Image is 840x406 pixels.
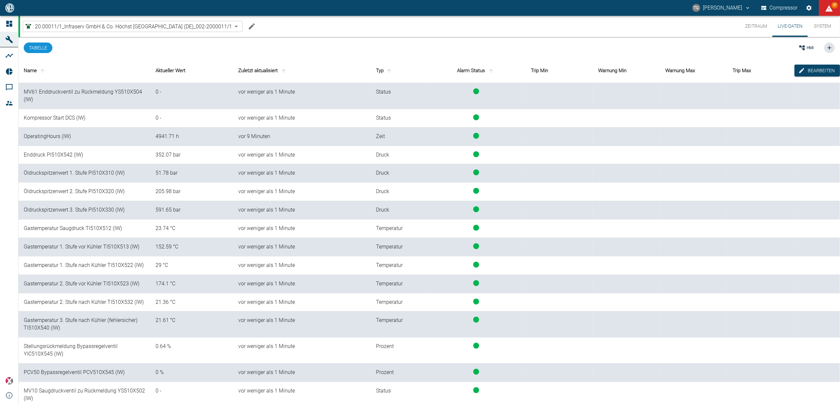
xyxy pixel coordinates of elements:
button: Compressor [760,2,799,14]
div: 28.99884 °C [156,262,228,269]
td: Temperatur [371,219,427,238]
th: Typ [371,58,427,83]
button: thomas.gregoir@neuman-esser.com [691,2,752,14]
span: 97 [831,2,838,9]
div: 18.9.2025, 09:39:23 [239,343,365,350]
div: 18.9.2025, 09:39:23 [239,151,365,159]
div: 21.359955 °C [156,299,228,306]
button: Machine bearbeiten [245,20,258,33]
td: Öldruckspitzenwert 2. Stufe PI510X320 (IW) [18,183,150,201]
div: 18.9.2025, 09:39:23 [239,169,365,177]
div: 18.9.2025, 09:39:23 [239,387,365,395]
a: 20.00011/1_Infraserv GmbH & Co. Höchst [GEOGRAPHIC_DATA] (DE)_002-2000011/1 [24,22,232,30]
div: 0 % [156,369,228,376]
td: PCV50 Bypassregelventil PCV510X545 (IW) [18,363,150,382]
button: Tabelle [24,43,52,53]
td: Temperatur [371,311,427,337]
div: 18.9.2025, 09:39:23 [239,280,365,288]
div: 18.9.2025, 09:39:23 [239,243,365,251]
span: status-running [473,317,479,323]
td: Druck [371,164,427,183]
td: MV61 Enddruckventil zu Rückmeldung YS510X504 (IW) [18,83,150,109]
span: status-running [473,114,479,120]
img: Xplore Logo [5,377,13,385]
div: 4941.71346035921 h [156,133,228,140]
span: status-running [473,133,479,139]
span: status-running [473,206,479,212]
div: 18.9.2025, 09:39:23 [239,317,365,324]
span: status-running [473,387,479,393]
td: Druck [371,146,427,164]
div: 0.6365741 % [156,343,228,350]
td: Öldruckspitzenwert 1. Stufe PI510X310 (IW) [18,164,150,183]
th: Name [18,58,150,83]
span: status-running [473,280,479,286]
span: status-running [473,188,479,194]
div: 51.78241 bar [156,169,228,177]
div: TG [692,4,700,12]
div: 18.9.2025, 09:39:23 [239,299,365,306]
button: edit-alarms [795,65,840,77]
button: Zeitraum [740,16,772,37]
td: Gastemperatur 2. Stufe vor Kühler TI510X523 (IW) [18,275,150,293]
td: Prozent [371,363,427,382]
div: 174.09866 °C [156,280,228,288]
th: Alarm Status [427,58,526,83]
td: Enddruck PI510X542 (IW) [18,146,150,164]
td: Kompressor Start DCS (IW) [18,109,150,128]
div: 18.9.2025, 09:30:57 [239,133,365,140]
td: Status [371,109,427,128]
span: status-running [473,243,479,249]
div: 18.9.2025, 09:39:23 [239,188,365,195]
span: status-running [473,369,479,375]
td: OperatingHours (IW) [18,128,150,146]
th: Zuletzt aktualisiert [233,58,371,83]
div: 591.6522 bar [156,206,228,214]
td: Prozent [371,337,427,363]
div: 18.9.2025, 09:39:23 [239,88,365,96]
div: 18.9.2025, 09:39:23 [239,206,365,214]
td: Stellungsrückmeldung Bypassregelventil YIC510X545 (IW) [18,337,150,363]
td: Status [371,83,427,109]
td: Gastemperatur 3. Stufe nach Kühler (fehlersicher) TI510X540 (IW) [18,311,150,337]
div: 0 - [156,88,228,96]
div: 18.9.2025, 09:39:23 [239,262,365,269]
div: 152.59042 °C [156,243,228,251]
td: Gastemperatur 1. Stufe nach Kühler TI510X522 (IW) [18,256,150,275]
span: status-running [473,169,479,175]
td: Temperatur [371,293,427,312]
td: Druck [371,201,427,219]
span: sort-time [279,68,288,74]
div: 205.97513 bar [156,188,228,195]
td: Temperatur [371,256,427,275]
td: Zeit [371,128,427,146]
div: 18.9.2025, 09:39:23 [239,114,365,122]
span: sort-type [385,68,393,74]
span: sort-name [38,68,47,74]
th: Trip Max [727,58,795,83]
span: status-running [473,88,479,94]
span: 20.00011/1_Infraserv GmbH & Co. Höchst [GEOGRAPHIC_DATA] (DE)_002-2000011/1 [35,23,232,30]
span: status-running [473,262,479,268]
div: 21.608795 °C [156,317,228,324]
div: 18.9.2025, 09:39:23 [239,225,365,232]
span: sort-status [487,68,495,74]
th: Aktueller Wert [150,58,233,83]
span: status-running [473,151,479,157]
th: Warnung Min [593,58,660,83]
td: Öldruckspitzenwert 3. Stufe PI510X330 (IW) [18,201,150,219]
div: 23.74421 °C [156,225,228,232]
button: Einstellungen [803,2,815,14]
td: Temperatur [371,275,427,293]
td: Gastemperatur 1. Stufe vor Kühler TI510X513 (IW) [18,238,150,256]
th: Trip Min [526,58,593,83]
td: Temperatur [371,238,427,256]
div: 0 - [156,114,228,122]
span: status-running [473,343,479,349]
span: status-running [473,225,479,231]
th: Warnung Max [660,58,727,83]
td: Gastemperatur 2. Stufe nach Kühler TI510X532 (IW) [18,293,150,312]
span: HMI [807,45,814,51]
img: logo [5,3,15,12]
div: 0 - [156,387,228,395]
